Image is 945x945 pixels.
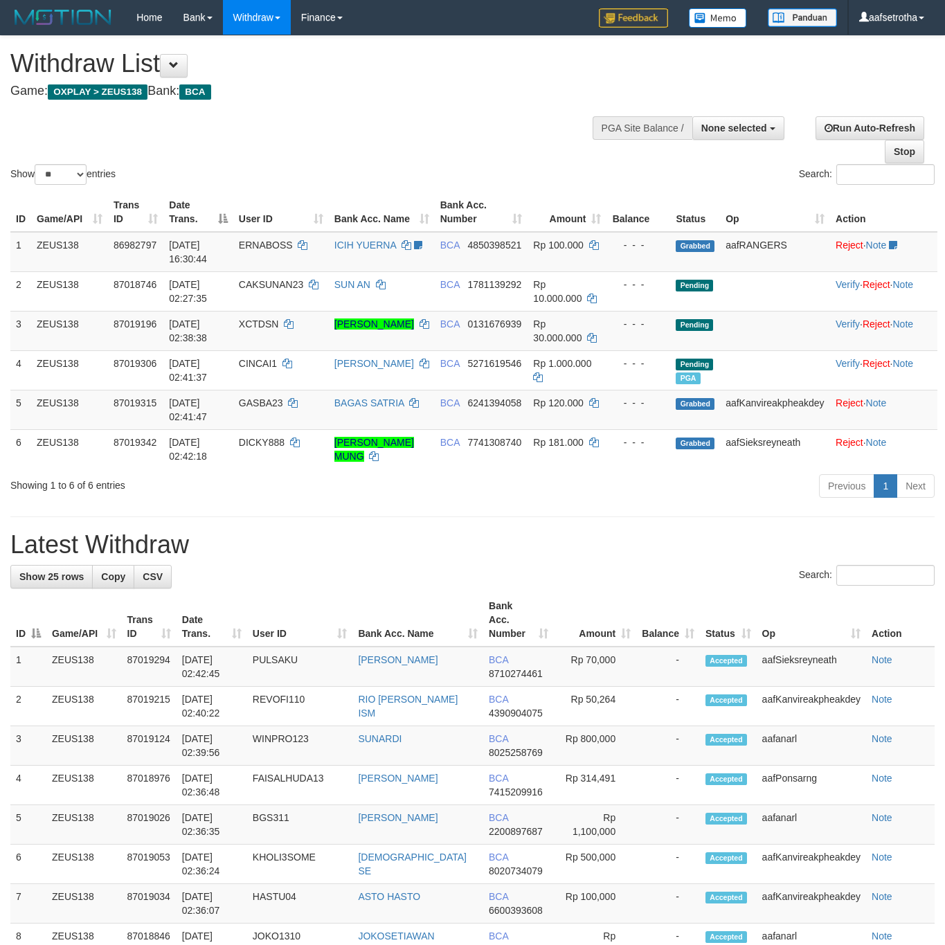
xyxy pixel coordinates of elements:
[239,318,279,330] span: XCTDSN
[757,687,866,726] td: aafKanvireakpheakdey
[554,726,636,766] td: Rp 800,000
[114,279,156,290] span: 87018746
[533,240,583,251] span: Rp 100.000
[10,271,31,311] td: 2
[10,884,46,924] td: 7
[636,766,700,805] td: -
[489,694,508,705] span: BCA
[19,571,84,582] span: Show 25 rows
[872,930,892,942] a: Note
[108,192,163,232] th: Trans ID: activate to sort column ascending
[636,805,700,845] td: -
[177,884,247,924] td: [DATE] 02:36:07
[866,397,887,408] a: Note
[836,358,860,369] a: Verify
[554,805,636,845] td: Rp 1,100,000
[676,359,713,370] span: Pending
[836,240,863,251] a: Reject
[768,8,837,27] img: panduan.png
[122,845,177,884] td: 87019053
[177,805,247,845] td: [DATE] 02:36:35
[757,726,866,766] td: aafanarl
[830,429,937,469] td: ·
[467,240,521,251] span: Copy 4850398521 to clipboard
[247,884,353,924] td: HASTU04
[233,192,329,232] th: User ID: activate to sort column ascending
[177,687,247,726] td: [DATE] 02:40:22
[554,647,636,687] td: Rp 70,000
[872,694,892,705] a: Note
[440,397,460,408] span: BCA
[10,647,46,687] td: 1
[612,278,665,291] div: - - -
[830,192,937,232] th: Action
[31,311,108,350] td: ZEUS138
[830,311,937,350] td: · ·
[720,232,830,272] td: aafRANGERS
[10,473,384,492] div: Showing 1 to 6 of 6 entries
[836,437,863,448] a: Reject
[334,240,396,251] a: ICIH YUERNA
[48,84,147,100] span: OXPLAY > ZEUS138
[247,647,353,687] td: PULSAKU
[528,192,606,232] th: Amount: activate to sort column ascending
[863,279,890,290] a: Reject
[101,571,125,582] span: Copy
[10,845,46,884] td: 6
[467,437,521,448] span: Copy 7741308740 to clipboard
[122,687,177,726] td: 87019215
[836,397,863,408] a: Reject
[334,318,414,330] a: [PERSON_NAME]
[874,474,897,498] a: 1
[334,397,404,408] a: BAGAS SATRIA
[467,358,521,369] span: Copy 5271619546 to clipboard
[10,687,46,726] td: 2
[46,884,122,924] td: ZEUS138
[606,192,670,232] th: Balance
[177,647,247,687] td: [DATE] 02:42:45
[169,318,207,343] span: [DATE] 02:38:38
[705,773,747,785] span: Accepted
[836,164,935,185] input: Search:
[122,593,177,647] th: Trans ID: activate to sort column ascending
[239,358,277,369] span: CINCAI1
[612,238,665,252] div: - - -
[163,192,233,232] th: Date Trans.: activate to sort column descending
[489,930,508,942] span: BCA
[10,232,31,272] td: 1
[533,318,582,343] span: Rp 30.000.000
[872,812,892,823] a: Note
[489,747,543,758] span: Copy 8025258769 to clipboard
[169,279,207,304] span: [DATE] 02:27:35
[440,240,460,251] span: BCA
[554,884,636,924] td: Rp 100,000
[92,565,134,588] a: Copy
[169,397,207,422] span: [DATE] 02:41:47
[169,240,207,264] span: [DATE] 16:30:44
[122,647,177,687] td: 87019294
[700,593,757,647] th: Status: activate to sort column ascending
[676,398,714,410] span: Grabbed
[701,123,767,134] span: None selected
[46,647,122,687] td: ZEUS138
[612,435,665,449] div: - - -
[533,358,591,369] span: Rp 1.000.000
[31,192,108,232] th: Game/API: activate to sort column ascending
[689,8,747,28] img: Button%20Memo.svg
[676,438,714,449] span: Grabbed
[239,279,303,290] span: CAKSUNAN23
[872,891,892,902] a: Note
[676,240,714,252] span: Grabbed
[705,813,747,825] span: Accepted
[489,786,543,798] span: Copy 7415209916 to clipboard
[489,773,508,784] span: BCA
[872,733,892,744] a: Note
[670,192,720,232] th: Status
[830,271,937,311] td: · ·
[757,593,866,647] th: Op: activate to sort column ascending
[31,271,108,311] td: ZEUS138
[830,232,937,272] td: ·
[612,317,665,331] div: - - -
[705,892,747,903] span: Accepted
[169,358,207,383] span: [DATE] 02:41:37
